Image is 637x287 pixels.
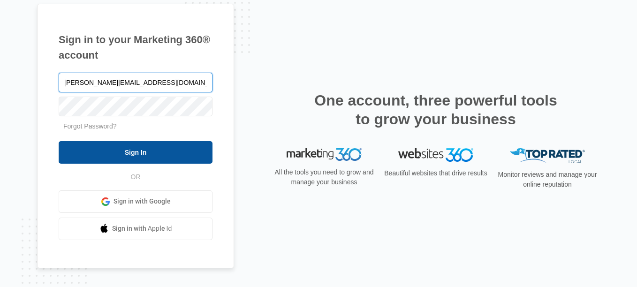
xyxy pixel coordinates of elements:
img: Websites 360 [398,148,473,162]
p: Beautiful websites that drive results [383,168,488,178]
h1: Sign in to your Marketing 360® account [59,32,212,63]
p: All the tools you need to grow and manage your business [272,167,377,187]
p: Monitor reviews and manage your online reputation [495,170,600,189]
span: OR [124,172,147,182]
img: Marketing 360 [287,148,362,161]
input: Email [59,73,212,92]
span: Sign in with Apple Id [112,224,172,234]
a: Sign in with Apple Id [59,218,212,240]
span: Sign in with Google [114,196,171,206]
a: Forgot Password? [63,122,117,130]
h2: One account, three powerful tools to grow your business [311,91,560,128]
a: Sign in with Google [59,190,212,213]
input: Sign In [59,141,212,164]
img: Top Rated Local [510,148,585,164]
